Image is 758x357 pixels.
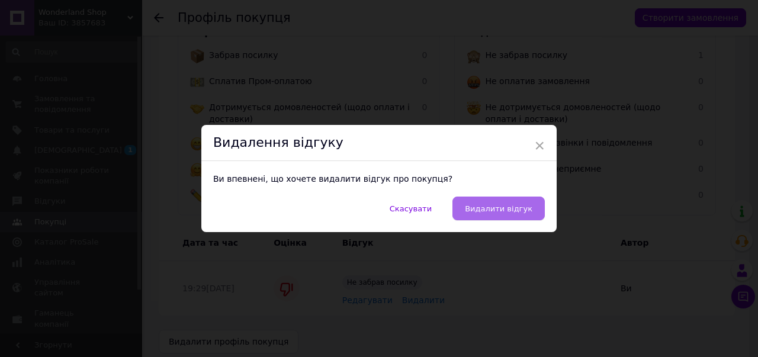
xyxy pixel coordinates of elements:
[465,204,532,213] span: Видалити відгук
[213,174,452,184] span: Ви впевнені, що хочете видалити відгук про покупця?
[201,125,557,161] div: Видалення відгуку
[534,136,545,156] span: ×
[452,197,545,220] button: Видалити відгук
[390,204,432,213] span: Скасувати
[377,197,444,220] button: Скасувати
